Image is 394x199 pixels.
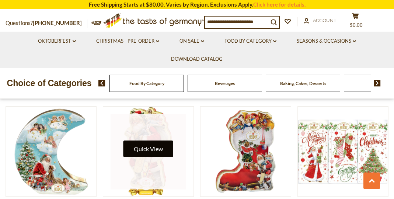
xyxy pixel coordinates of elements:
a: Download Catalog [171,55,223,63]
p: Questions? [6,18,87,28]
span: Account [313,17,337,23]
a: On Sale [179,37,204,45]
img: next arrow [374,80,381,86]
a: [PHONE_NUMBER] [33,19,82,26]
button: $0.00 [344,13,366,31]
a: Account [304,17,337,25]
img: previous arrow [98,80,105,86]
img: Heidel [6,107,96,197]
img: Heidel [103,107,193,197]
a: Baking, Cakes, Desserts [280,81,326,86]
button: Quick View [123,141,173,157]
a: Click here for details. [253,1,306,8]
a: Beverages [215,81,235,86]
span: $0.00 [350,22,363,28]
a: Food By Category [224,37,276,45]
a: Food By Category [129,81,164,86]
a: Oktoberfest [38,37,76,45]
img: Heidel [201,107,291,197]
img: Heidel [298,107,388,197]
a: Seasons & Occasions [297,37,356,45]
a: Christmas - PRE-ORDER [96,37,159,45]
